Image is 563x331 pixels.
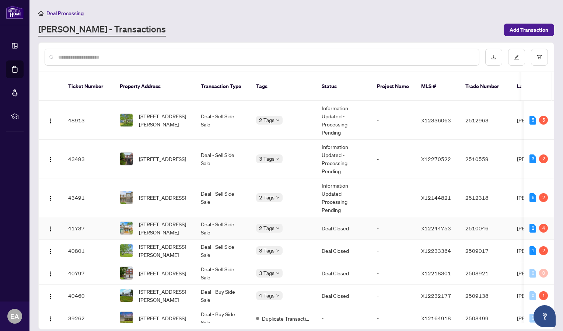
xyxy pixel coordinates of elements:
[529,269,536,278] div: 0
[276,226,280,230] span: down
[459,72,511,101] th: Trade Number
[48,195,53,201] img: Logo
[120,244,133,257] img: thumbnail-img
[529,246,536,255] div: 1
[48,118,53,124] img: Logo
[316,307,371,330] td: -
[316,178,371,217] td: Information Updated - Processing Pending
[62,262,114,285] td: 40797
[539,224,548,233] div: 4
[120,312,133,324] img: thumbnail-img
[48,157,53,163] img: Logo
[514,55,519,60] span: edit
[62,307,114,330] td: 39262
[459,307,511,330] td: 2508499
[62,140,114,178] td: 43493
[62,72,114,101] th: Ticket Number
[45,312,56,324] button: Logo
[48,226,53,232] img: Logo
[529,116,536,125] div: 5
[316,140,371,178] td: Information Updated - Processing Pending
[539,193,548,202] div: 2
[371,72,415,101] th: Project Name
[276,271,280,275] span: down
[45,290,56,302] button: Logo
[259,246,274,255] span: 3 Tags
[371,101,415,140] td: -
[459,217,511,240] td: 2510046
[259,269,274,277] span: 3 Tags
[504,24,554,36] button: Add Transaction
[421,117,451,123] span: X12336063
[539,154,548,163] div: 2
[139,220,189,236] span: [STREET_ADDRESS][PERSON_NAME]
[531,49,548,66] button: filter
[139,194,186,202] span: [STREET_ADDRESS]
[316,240,371,262] td: Deal Closed
[10,311,19,321] span: EA
[48,248,53,254] img: Logo
[421,156,451,162] span: X12270522
[195,217,250,240] td: Deal - Sell Side Sale
[45,222,56,234] button: Logo
[259,224,274,232] span: 2 Tags
[491,55,496,60] span: download
[62,285,114,307] td: 40460
[316,285,371,307] td: Deal Closed
[120,267,133,279] img: thumbnail-img
[459,285,511,307] td: 2509138
[48,316,53,322] img: Logo
[259,154,274,163] span: 3 Tags
[529,314,536,323] div: 0
[371,285,415,307] td: -
[38,11,43,16] span: home
[371,178,415,217] td: -
[139,243,189,259] span: [STREET_ADDRESS][PERSON_NAME]
[48,293,53,299] img: Logo
[195,262,250,285] td: Deal - Sell Side Sale
[421,194,451,201] span: X12144821
[120,191,133,204] img: thumbnail-img
[276,118,280,122] span: down
[421,247,451,254] span: X12233364
[38,23,166,36] a: [PERSON_NAME] - Transactions
[276,294,280,297] span: down
[539,291,548,300] div: 1
[529,224,536,233] div: 2
[45,153,56,165] button: Logo
[262,314,310,323] span: Duplicate Transaction
[120,153,133,165] img: thumbnail-img
[534,305,556,327] button: Open asap
[45,245,56,257] button: Logo
[195,307,250,330] td: Deal - Buy Side Sale
[371,262,415,285] td: -
[485,49,502,66] button: download
[276,196,280,199] span: down
[120,289,133,302] img: thumbnail-img
[316,101,371,140] td: Information Updated - Processing Pending
[539,269,548,278] div: 0
[459,178,511,217] td: 2512318
[421,315,451,321] span: X12164918
[529,193,536,202] div: 6
[45,192,56,203] button: Logo
[62,101,114,140] td: 48913
[259,116,274,124] span: 2 Tags
[48,271,53,277] img: Logo
[510,24,548,36] span: Add Transaction
[120,222,133,234] img: thumbnail-img
[45,114,56,126] button: Logo
[195,285,250,307] td: Deal - Buy Side Sale
[139,288,189,304] span: [STREET_ADDRESS][PERSON_NAME]
[259,291,274,300] span: 4 Tags
[529,291,536,300] div: 0
[195,140,250,178] td: Deal - Sell Side Sale
[259,193,274,202] span: 2 Tags
[195,240,250,262] td: Deal - Sell Side Sale
[62,240,114,262] td: 40801
[539,246,548,255] div: 2
[371,140,415,178] td: -
[276,157,280,161] span: down
[421,270,451,276] span: X12218301
[459,101,511,140] td: 2512963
